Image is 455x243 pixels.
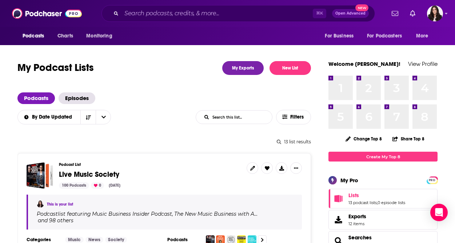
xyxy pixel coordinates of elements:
[428,177,436,183] a: PRO
[328,210,438,230] a: Exports
[416,31,428,41] span: More
[173,211,258,217] a: The New Music Business with A…
[17,92,55,104] a: Podcasts
[341,134,386,143] button: Change Top 8
[331,194,346,204] a: Lists
[96,110,111,124] button: open menu
[335,12,366,15] span: Open Advanced
[325,31,354,41] span: For Business
[348,192,359,199] span: Lists
[313,9,326,18] span: ⌘ K
[332,9,369,18] button: Open AdvancedNew
[411,29,438,43] button: open menu
[362,29,412,43] button: open menu
[408,60,438,67] a: View Profile
[377,200,378,205] span: ,
[17,29,53,43] button: open menu
[38,217,73,224] p: and 98 others
[328,152,438,162] a: Create My Top 8
[348,234,372,241] a: Searches
[378,200,405,205] a: 0 episode lists
[92,211,172,217] h4: Music Business Insider Podcast
[367,31,402,41] span: For Podcasters
[59,92,95,104] a: Episodes
[276,110,311,124] button: Filters
[65,237,84,243] a: Music
[12,7,82,20] img: Podchaser - Follow, Share and Rate Podcasts
[59,170,119,179] span: Live Music Society
[81,29,121,43] button: open menu
[222,61,264,75] a: My Exports
[80,110,96,124] button: Sort Direction
[85,237,103,243] a: News
[328,189,438,208] span: Lists
[27,162,53,189] a: Live Music Society
[57,31,73,41] span: Charts
[37,211,293,224] div: Podcast list featuring
[348,213,366,220] span: Exports
[167,237,200,243] h3: Podcasts
[27,237,59,243] h3: Categories
[17,139,311,144] div: 13 list results
[290,115,305,120] span: Filters
[172,211,173,217] span: ,
[101,5,375,22] div: Search podcasts, credits, & more...
[91,182,104,189] div: 0
[59,162,241,167] h3: Podcast List
[348,192,405,199] a: Lists
[270,61,311,75] button: New List
[91,211,172,217] a: Music Business Insider Podcast
[17,61,94,75] h1: My Podcast Lists
[59,182,89,189] div: 100 Podcasts
[106,182,123,189] div: [DATE]
[86,31,112,41] span: Monitoring
[59,171,119,179] a: Live Music Society
[47,202,73,207] a: This is your list
[328,60,400,67] a: Welcome [PERSON_NAME]!
[53,29,77,43] a: Charts
[290,162,302,174] button: Show More Button
[407,7,418,20] a: Show notifications dropdown
[348,221,366,226] span: 12 items
[427,5,443,21] img: User Profile
[331,215,346,225] span: Exports
[355,4,368,11] span: New
[348,200,377,205] a: 13 podcast lists
[121,8,313,19] input: Search podcasts, credits, & more...
[427,5,443,21] span: Logged in as RebeccaShapiro
[430,204,448,221] div: Open Intercom Messenger
[37,200,44,208] img: Ray P
[320,29,363,43] button: open menu
[17,115,81,120] button: open menu
[389,7,401,20] a: Show notifications dropdown
[174,211,258,217] h4: The New Music Business with A…
[340,177,358,184] div: My Pro
[32,115,75,120] span: By Date Updated
[105,237,127,243] a: Society
[17,110,111,124] h2: Choose List sort
[23,31,44,41] span: Podcasts
[427,5,443,21] button: Show profile menu
[392,132,425,146] button: Share Top 8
